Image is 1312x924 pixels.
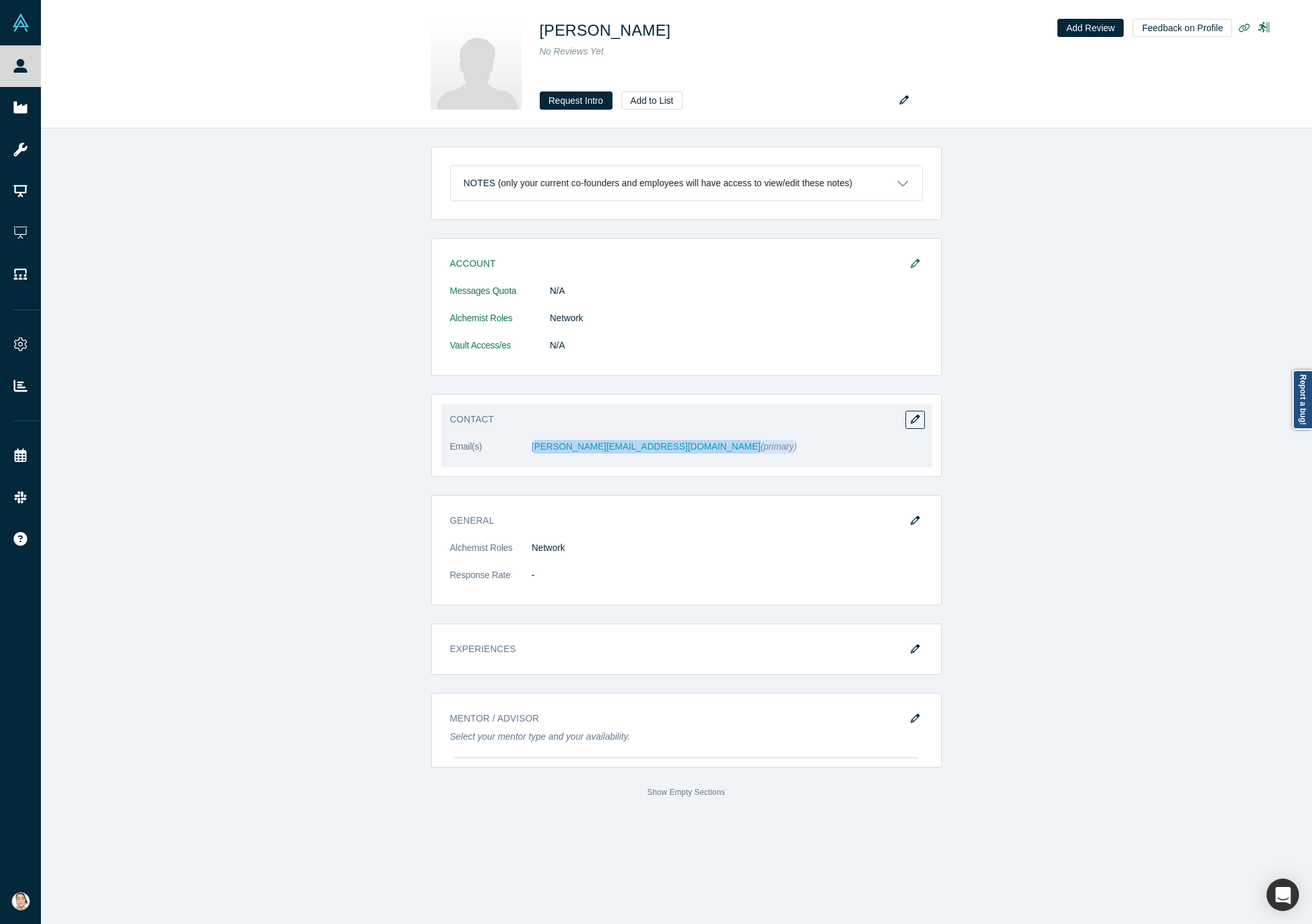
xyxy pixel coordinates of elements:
h3: General [450,514,905,528]
button: Request Intro [540,91,612,110]
h3: Contact [450,413,905,426]
button: Notes (only your current co-founders and employees will have access to view/edit these notes) [451,166,922,201]
img: Adam Danyleyko's Profile Image [431,19,522,110]
p: (only your current co-founders and employees will have access to view/edit these notes) [498,178,853,189]
dd: N/A [550,339,923,352]
dt: Email(s) [450,440,532,467]
dd: Network [532,541,923,555]
dt: Messages Quota [450,284,550,311]
h3: Notes [464,176,496,190]
a: [PERSON_NAME][EMAIL_ADDRESS][DOMAIN_NAME] [532,441,761,452]
dt: Vault Access/es [450,339,550,366]
img: Alchemist Vault Logo [12,14,30,32]
dd: - [532,568,923,582]
button: Feedback on Profile [1133,19,1232,37]
dd: Network [550,311,923,325]
span: No Reviews Yet [540,46,604,56]
button: Add Review [1057,19,1124,37]
button: Add to List [622,91,683,110]
span: (primary) [761,441,797,452]
h3: Account [450,257,905,271]
h3: Experiences [450,642,923,665]
p: Select your mentor type and your availability. [450,730,923,744]
dt: Response Rate [450,568,532,596]
img: Natasha Lowery's Account [12,892,30,910]
dd: N/A [550,284,923,298]
h1: [PERSON_NAME] [540,19,671,42]
button: Show Empty Sections [648,788,725,796]
a: Report a bug! [1293,370,1312,430]
dt: Alchemist Roles [450,311,550,339]
h3: Mentor / Advisor [450,712,905,725]
dt: Alchemist Roles [450,541,532,568]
